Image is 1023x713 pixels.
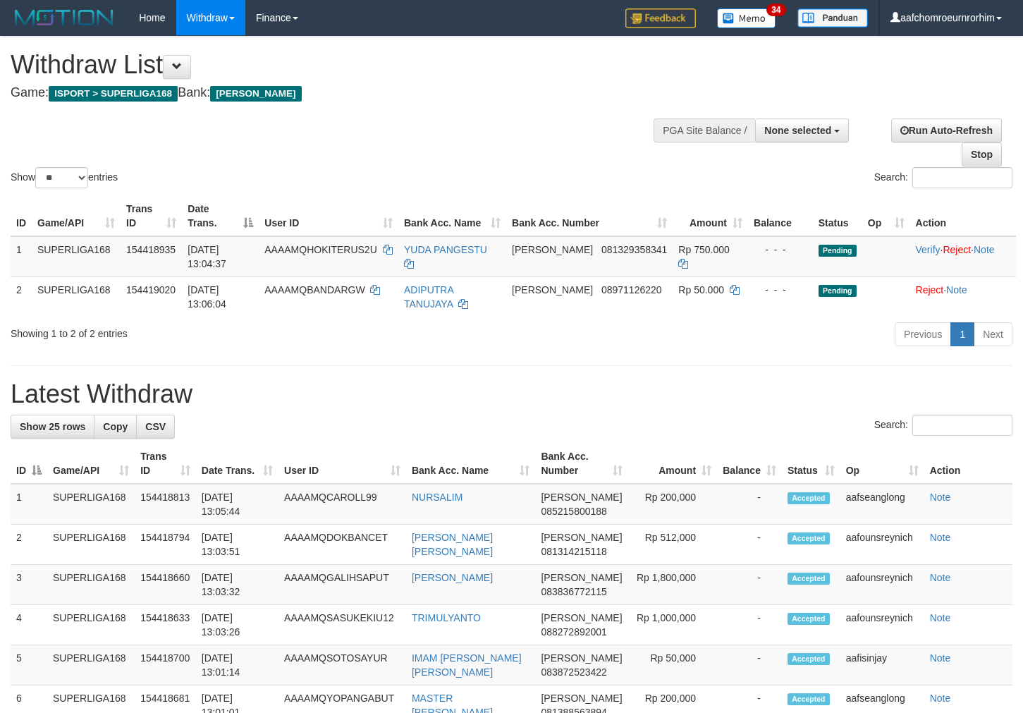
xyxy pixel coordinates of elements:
[278,525,406,565] td: AAAAMQDOKBANCET
[754,283,807,297] div: - - -
[930,612,951,623] a: Note
[601,284,662,295] span: Copy 08971126220 to clipboard
[974,322,1012,346] a: Next
[541,492,622,503] span: [PERSON_NAME]
[628,444,718,484] th: Amount: activate to sort column ascending
[145,421,166,432] span: CSV
[47,645,135,685] td: SUPERLIGA168
[126,284,176,295] span: 154419020
[196,484,278,525] td: [DATE] 13:05:44
[135,525,196,565] td: 154418794
[398,196,506,236] th: Bank Acc. Name: activate to sort column ascending
[11,167,118,188] label: Show entries
[541,532,622,543] span: [PERSON_NAME]
[11,645,47,685] td: 5
[406,444,535,484] th: Bank Acc. Name: activate to sort column ascending
[717,444,782,484] th: Balance: activate to sort column ascending
[788,613,830,625] span: Accepted
[121,196,182,236] th: Trans ID: activate to sort column ascending
[912,415,1012,436] input: Search:
[20,421,85,432] span: Show 25 rows
[717,8,776,28] img: Button%20Memo.svg
[11,484,47,525] td: 1
[766,4,785,16] span: 34
[946,284,967,295] a: Note
[717,565,782,605] td: -
[754,243,807,257] div: - - -
[210,86,301,102] span: [PERSON_NAME]
[136,415,175,439] a: CSV
[404,244,487,255] a: YUDA PANGESTU
[541,572,622,583] span: [PERSON_NAME]
[412,492,463,503] a: NURSALIM
[264,244,376,255] span: AAAAMQHOKITERUS2U
[840,525,924,565] td: aafounsreynich
[541,693,622,704] span: [PERSON_NAME]
[103,421,128,432] span: Copy
[196,605,278,645] td: [DATE] 13:03:26
[874,415,1012,436] label: Search:
[11,565,47,605] td: 3
[654,118,755,142] div: PGA Site Balance /
[717,605,782,645] td: -
[11,605,47,645] td: 4
[412,652,522,678] a: IMAM [PERSON_NAME] [PERSON_NAME]
[11,236,32,277] td: 1
[755,118,849,142] button: None selected
[259,196,398,236] th: User ID: activate to sort column ascending
[840,484,924,525] td: aafseanglong
[188,244,226,269] span: [DATE] 13:04:37
[910,276,1016,317] td: ·
[412,532,493,557] a: [PERSON_NAME] [PERSON_NAME]
[541,506,606,517] span: Copy 085215800188 to clipboard
[601,244,667,255] span: Copy 081329358341 to clipboard
[912,167,1012,188] input: Search:
[11,380,1012,408] h1: Latest Withdraw
[628,645,718,685] td: Rp 50,000
[196,525,278,565] td: [DATE] 13:03:51
[840,565,924,605] td: aafounsreynich
[135,565,196,605] td: 154418660
[628,525,718,565] td: Rp 512,000
[11,276,32,317] td: 2
[126,244,176,255] span: 154418935
[717,645,782,685] td: -
[943,244,971,255] a: Reject
[135,605,196,645] td: 154418633
[840,645,924,685] td: aafisinjay
[788,573,830,585] span: Accepted
[49,86,178,102] span: ISPORT > SUPERLIGA168
[35,167,88,188] select: Showentries
[862,196,910,236] th: Op: activate to sort column ascending
[625,8,696,28] img: Feedback.jpg
[874,167,1012,188] label: Search:
[788,693,830,705] span: Accepted
[11,7,118,28] img: MOTION_logo.png
[628,565,718,605] td: Rp 1,800,000
[950,322,974,346] a: 1
[506,196,673,236] th: Bank Acc. Number: activate to sort column ascending
[895,322,951,346] a: Previous
[196,645,278,685] td: [DATE] 13:01:14
[404,284,453,310] a: ADIPUTRA TANUJAYA
[196,565,278,605] td: [DATE] 13:03:32
[32,236,121,277] td: SUPERLIGA168
[788,653,830,665] span: Accepted
[678,284,724,295] span: Rp 50.000
[541,612,622,623] span: [PERSON_NAME]
[47,444,135,484] th: Game/API: activate to sort column ascending
[930,652,951,664] a: Note
[32,276,121,317] td: SUPERLIGA168
[930,572,951,583] a: Note
[11,321,416,341] div: Showing 1 to 2 of 2 entries
[840,444,924,484] th: Op: activate to sort column ascending
[541,626,606,638] span: Copy 088272892001 to clipboard
[11,51,668,79] h1: Withdraw List
[717,525,782,565] td: -
[840,605,924,645] td: aafounsreynich
[11,86,668,100] h4: Game: Bank:
[541,666,606,678] span: Copy 083872523422 to clipboard
[819,245,857,257] span: Pending
[962,142,1002,166] a: Stop
[512,244,593,255] span: [PERSON_NAME]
